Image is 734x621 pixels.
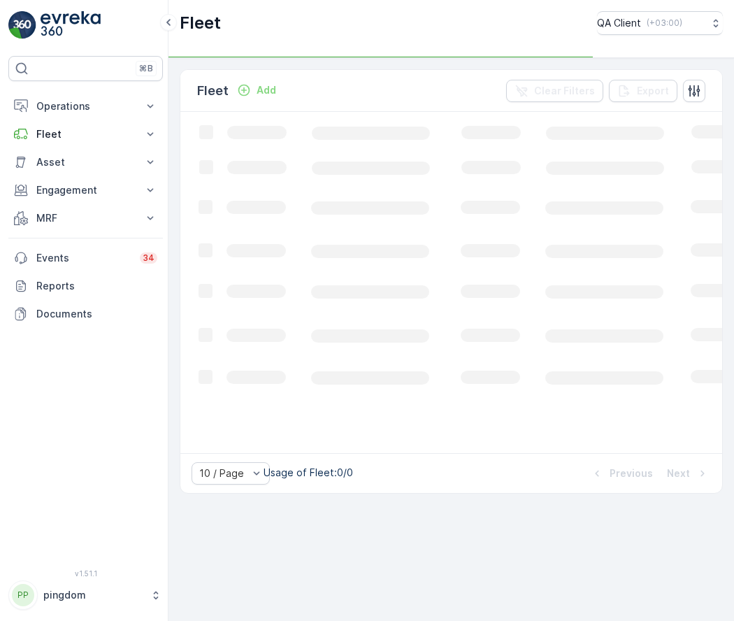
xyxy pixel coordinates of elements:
[36,99,135,113] p: Operations
[8,148,163,176] button: Asset
[8,244,163,272] a: Events34
[139,63,153,74] p: ⌘B
[43,588,143,602] p: pingdom
[41,11,101,39] img: logo_light-DOdMpM7g.png
[597,16,641,30] p: QA Client
[197,81,229,101] p: Fleet
[667,466,690,480] p: Next
[12,584,34,606] div: PP
[637,84,669,98] p: Export
[8,176,163,204] button: Engagement
[36,251,131,265] p: Events
[610,466,653,480] p: Previous
[264,466,353,480] p: Usage of Fleet : 0/0
[597,11,723,35] button: QA Client(+03:00)
[8,92,163,120] button: Operations
[8,11,36,39] img: logo
[36,211,135,225] p: MRF
[8,569,163,578] span: v 1.51.1
[36,307,157,321] p: Documents
[647,17,682,29] p: ( +03:00 )
[506,80,603,102] button: Clear Filters
[8,204,163,232] button: MRF
[143,252,154,264] p: 34
[665,465,711,482] button: Next
[8,120,163,148] button: Fleet
[8,300,163,328] a: Documents
[231,82,282,99] button: Add
[36,183,135,197] p: Engagement
[180,12,221,34] p: Fleet
[589,465,654,482] button: Previous
[36,127,135,141] p: Fleet
[8,580,163,610] button: PPpingdom
[36,279,157,293] p: Reports
[257,83,276,97] p: Add
[8,272,163,300] a: Reports
[36,155,135,169] p: Asset
[609,80,677,102] button: Export
[534,84,595,98] p: Clear Filters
